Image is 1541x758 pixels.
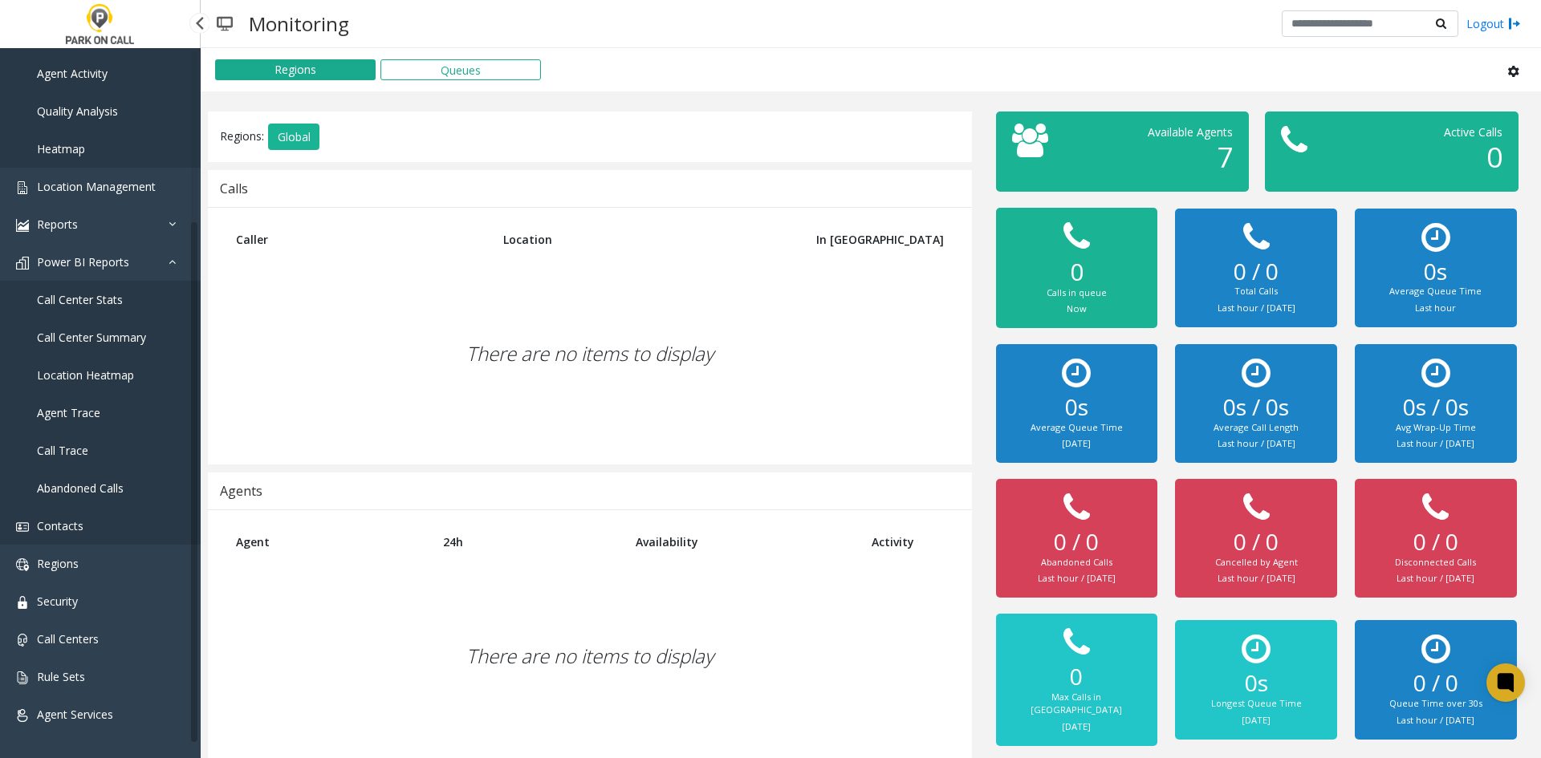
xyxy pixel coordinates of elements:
div: Total Calls [1191,285,1320,298]
button: Regions [215,59,376,80]
h2: 0s / 0s [1371,394,1500,421]
span: Location Heatmap [37,367,134,383]
span: Call Center Summary [37,330,146,345]
span: Available Agents [1148,124,1233,140]
small: Now [1067,302,1087,314]
th: Agent [224,522,431,561]
div: Abandoned Calls [1012,556,1141,570]
span: Call Trace [37,443,88,458]
span: Agent Services [37,707,113,722]
h2: 0s [1371,258,1500,286]
span: Regions: [220,128,264,143]
h2: 0 / 0 [1191,529,1320,556]
img: 'icon' [16,181,29,194]
div: Queue Time over 30s [1371,697,1500,711]
div: Longest Queue Time [1191,697,1320,711]
h2: 0s [1191,670,1320,697]
small: [DATE] [1242,714,1271,726]
div: Average Call Length [1191,421,1320,435]
small: [DATE] [1062,720,1091,732]
img: pageIcon [217,4,233,43]
button: Queues [380,59,541,80]
img: 'icon' [16,521,29,533]
span: Regions [37,556,79,571]
div: Max Calls in [GEOGRAPHIC_DATA] [1012,691,1141,717]
span: Abandoned Calls [37,480,124,496]
span: Reports [37,217,78,232]
img: 'icon' [16,709,29,722]
span: Security [37,594,78,609]
small: Last hour [1415,302,1456,314]
small: Last hour / [DATE] [1218,437,1295,449]
h3: Monitoring [241,4,357,43]
div: There are no items to display [224,561,956,751]
h2: 0 / 0 [1012,529,1141,556]
div: Average Queue Time [1012,421,1141,435]
img: 'icon' [16,558,29,571]
img: 'icon' [16,257,29,270]
th: Caller [224,220,491,259]
div: Calls in queue [1012,286,1141,300]
h2: 0 [1012,257,1141,286]
small: [DATE] [1062,437,1091,449]
button: Global [268,124,319,151]
div: Avg Wrap-Up Time [1371,421,1500,435]
small: Last hour / [DATE] [1218,302,1295,314]
h2: 0 [1012,663,1141,691]
span: Active Calls [1444,124,1502,140]
h2: 0s [1012,394,1141,421]
th: Location [491,220,775,259]
h2: 0 / 0 [1371,529,1500,556]
img: 'icon' [16,671,29,684]
span: Call Center Stats [37,292,123,307]
img: 'icon' [16,634,29,647]
div: Cancelled by Agent [1191,556,1320,570]
h2: 0 / 0 [1191,258,1320,286]
small: Last hour / [DATE] [1397,714,1474,726]
span: Rule Sets [37,669,85,684]
span: 7 [1217,138,1233,176]
div: Disconnected Calls [1371,556,1500,570]
h2: 0s / 0s [1191,394,1320,421]
th: 24h [431,522,624,561]
div: Agents [220,480,262,501]
div: Average Queue Time [1371,285,1500,298]
img: 'icon' [16,219,29,232]
small: Last hour / [DATE] [1397,572,1474,584]
a: Logout [1466,15,1521,32]
th: In [GEOGRAPHIC_DATA] [775,220,956,259]
div: There are no items to display [224,259,956,448]
th: Activity [860,522,956,561]
span: Contacts [37,518,83,533]
span: Power BI Reports [37,254,129,270]
span: Call Centers [37,631,99,647]
span: 0 [1486,138,1502,176]
img: logout [1508,15,1521,32]
h2: 0 / 0 [1371,670,1500,697]
span: Agent Trace [37,405,100,420]
span: Agent Activity [37,66,108,81]
span: Heatmap [37,141,85,156]
th: Availability [624,522,860,561]
span: Quality Analysis [37,103,118,119]
span: Location Management [37,179,156,194]
small: Last hour / [DATE] [1397,437,1474,449]
small: Last hour / [DATE] [1218,572,1295,584]
div: Calls [220,178,248,199]
img: 'icon' [16,596,29,609]
small: Last hour / [DATE] [1038,572,1116,584]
